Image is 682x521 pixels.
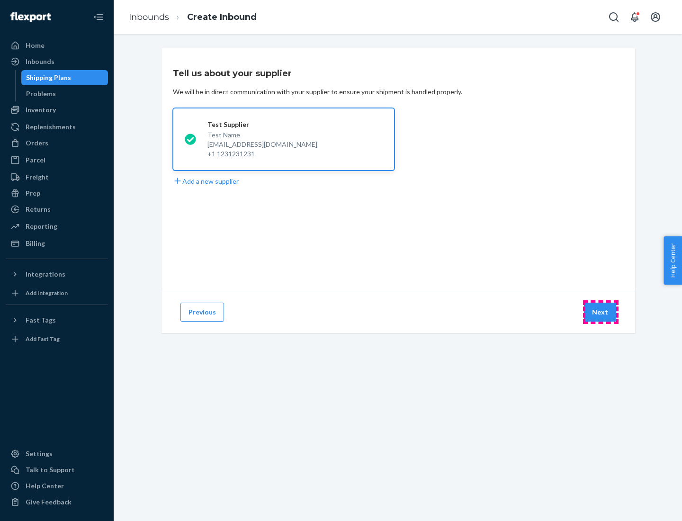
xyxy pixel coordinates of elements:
button: Help Center [664,236,682,285]
a: Inbounds [129,12,169,22]
div: Add Integration [26,289,68,297]
div: Prep [26,189,40,198]
a: Freight [6,170,108,185]
div: Home [26,41,45,50]
div: Reporting [26,222,57,231]
a: Help Center [6,478,108,494]
a: Create Inbound [187,12,257,22]
a: Returns [6,202,108,217]
div: Problems [26,89,56,99]
a: Talk to Support [6,462,108,477]
a: Add Integration [6,286,108,301]
ol: breadcrumbs [121,3,264,31]
div: We will be in direct communication with your supplier to ensure your shipment is handled properly. [173,87,462,97]
button: Fast Tags [6,313,108,328]
img: Flexport logo [10,12,51,22]
div: Orders [26,138,48,148]
a: Settings [6,446,108,461]
div: Add Fast Tag [26,335,60,343]
a: Inbounds [6,54,108,69]
button: Open account menu [646,8,665,27]
div: Parcel [26,155,45,165]
a: Inventory [6,102,108,117]
button: Next [584,303,616,322]
button: Open notifications [625,8,644,27]
div: Inbounds [26,57,54,66]
div: Integrations [26,269,65,279]
div: Freight [26,172,49,182]
div: Shipping Plans [26,73,71,82]
a: Prep [6,186,108,201]
h3: Tell us about your supplier [173,67,292,80]
a: Replenishments [6,119,108,135]
div: Billing [26,239,45,248]
div: Returns [26,205,51,214]
div: Inventory [26,105,56,115]
div: Talk to Support [26,465,75,475]
a: Billing [6,236,108,251]
a: Home [6,38,108,53]
button: Previous [180,303,224,322]
a: Reporting [6,219,108,234]
button: Open Search Box [604,8,623,27]
button: Give Feedback [6,494,108,510]
a: Problems [21,86,108,101]
div: Help Center [26,481,64,491]
div: Fast Tags [26,315,56,325]
button: Integrations [6,267,108,282]
a: Add Fast Tag [6,332,108,347]
a: Orders [6,135,108,151]
div: Replenishments [26,122,76,132]
div: Give Feedback [26,497,72,507]
button: Add a new supplier [173,176,239,186]
div: Settings [26,449,53,458]
button: Close Navigation [89,8,108,27]
a: Shipping Plans [21,70,108,85]
a: Parcel [6,153,108,168]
